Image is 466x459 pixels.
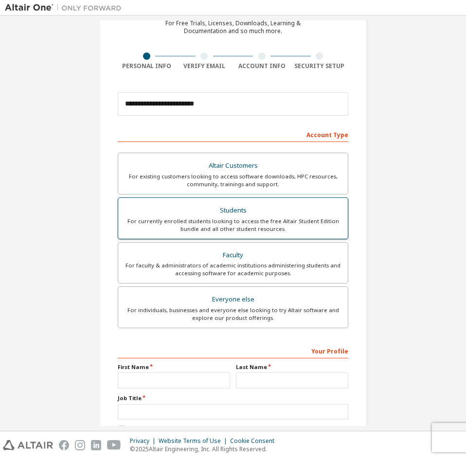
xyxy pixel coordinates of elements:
div: Privacy [130,437,159,445]
img: linkedin.svg [91,440,101,450]
div: Students [124,204,342,217]
div: For faculty & administrators of academic institutions administering students and accessing softwa... [124,262,342,277]
img: youtube.svg [107,440,121,450]
div: Security Setup [291,62,349,70]
div: For currently enrolled students looking to access the free Altair Student Edition bundle and all ... [124,217,342,233]
img: instagram.svg [75,440,85,450]
div: Faculty [124,248,342,262]
img: facebook.svg [59,440,69,450]
div: Verify Email [176,62,233,70]
div: Your Profile [118,343,348,358]
label: Last Name [236,363,348,371]
label: I accept the [118,425,243,434]
img: Altair One [5,3,126,13]
div: For Free Trials, Licenses, Downloads, Learning & Documentation and so much more. [165,19,301,35]
label: First Name [118,363,230,371]
img: altair_logo.svg [3,440,53,450]
div: Account Type [118,126,348,142]
p: © 2025 Altair Engineering, Inc. All Rights Reserved. [130,445,280,453]
div: Everyone else [124,293,342,306]
div: Cookie Consent [230,437,280,445]
div: For individuals, businesses and everyone else looking to try Altair software and explore our prod... [124,306,342,322]
a: End-User License Agreement [162,425,243,434]
div: Altair Customers [124,159,342,173]
div: Website Terms of Use [159,437,230,445]
div: Account Info [233,62,291,70]
div: Personal Info [118,62,176,70]
label: Job Title [118,394,348,402]
div: For existing customers looking to access software downloads, HPC resources, community, trainings ... [124,173,342,188]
